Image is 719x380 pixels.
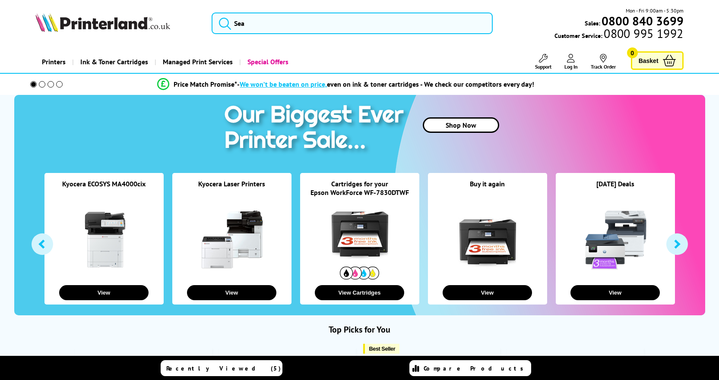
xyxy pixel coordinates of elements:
a: Printerland Logo [35,13,200,34]
span: Sales: [585,19,600,27]
div: - even on ink & toner cartridges - We check our competitors every day! [237,80,534,88]
a: Epson WorkForce WF-7830DTWF [310,188,409,197]
button: View [570,285,660,300]
a: Special Offers [239,51,295,73]
span: Customer Service: [554,29,683,40]
a: Kyocera ECOSYS MA4000cix [62,179,146,188]
span: Recently Viewed (5) [166,364,281,372]
div: Cartridges for your [300,179,419,188]
img: Printerland Logo [35,13,170,32]
a: Ink & Toner Cartridges [72,51,155,73]
a: Basket 0 [631,51,684,70]
li: modal_Promise [19,77,674,92]
b: 0800 840 3699 [602,13,684,29]
span: Price Match Promise* [174,80,237,88]
button: View Cartridges [315,285,404,300]
div: [DATE] Deals [556,179,675,199]
span: Best Seller [369,345,396,352]
img: printer sale [220,95,412,163]
span: Compare Products [424,364,528,372]
a: Managed Print Services [155,51,239,73]
input: Sea [212,13,493,34]
button: View [187,285,276,300]
button: Best Seller [363,344,400,354]
span: We won’t be beaten on price, [240,80,327,88]
span: Log In [564,63,578,70]
a: Support [535,54,551,70]
span: 0 [627,47,638,58]
a: Log In [564,54,578,70]
button: View [59,285,149,300]
a: 0800 840 3699 [600,17,684,25]
span: Mon - Fri 9:00am - 5:30pm [626,6,684,15]
a: Kyocera Laser Printers [198,179,265,188]
a: Shop Now [423,117,499,133]
span: Support [535,63,551,70]
a: Buy it again [470,179,505,188]
button: View [443,285,532,300]
a: Printers [35,51,72,73]
span: Ink & Toner Cartridges [80,51,148,73]
span: 0800 995 1992 [602,29,683,38]
span: Basket [639,55,659,66]
a: Track Order [591,54,616,70]
a: Compare Products [409,360,531,376]
a: Recently Viewed (5) [161,360,282,376]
